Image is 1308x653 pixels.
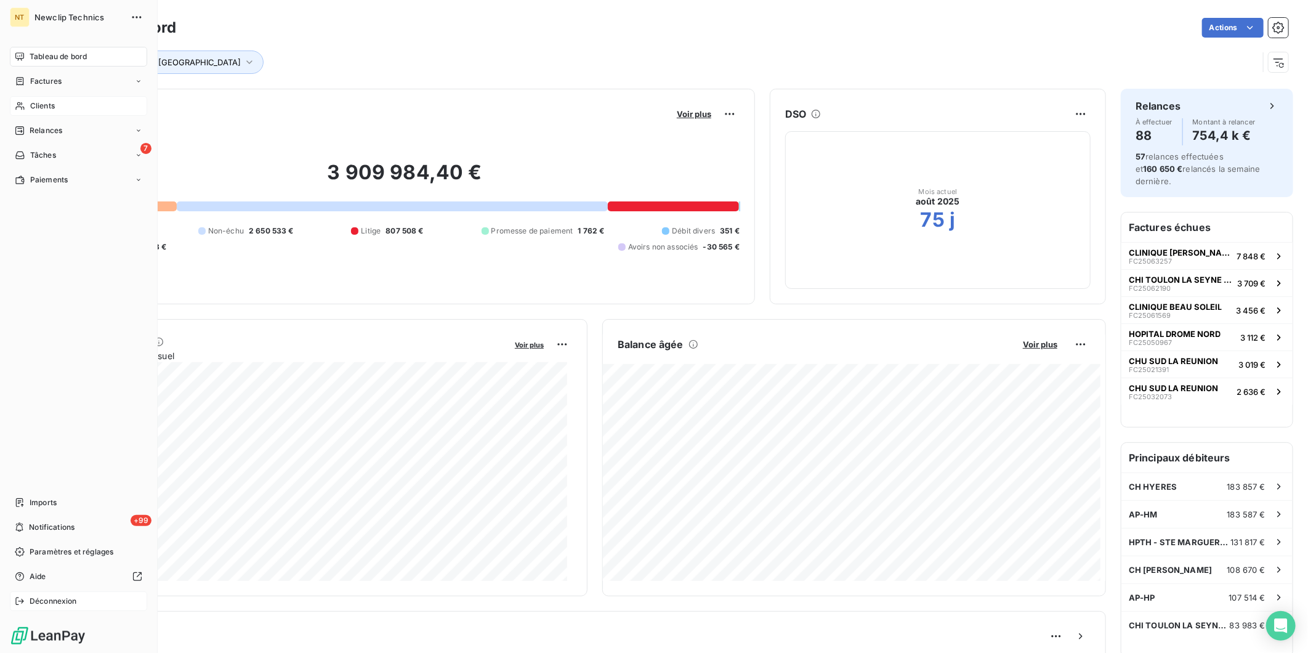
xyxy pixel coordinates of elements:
button: CHU SUD LA REUNIONFC250213913 019 € [1121,351,1293,378]
a: 7Tâches [10,145,147,165]
span: CHI TOULON LA SEYNE SUR MER [1129,275,1232,285]
span: Mois actuel [919,188,958,195]
span: Voir plus [677,109,711,119]
span: relances effectuées et relancés la semaine dernière. [1136,152,1261,186]
span: +99 [131,515,151,526]
span: 107 514 € [1229,593,1266,602]
span: 183 857 € [1227,482,1266,492]
span: Factures [30,76,62,87]
span: HPTH - STE MARGUERITE (83) - NE PLU [1129,537,1231,547]
h6: DSO [785,107,806,121]
span: À effectuer [1136,118,1173,126]
span: Tableau de bord [30,51,87,62]
span: 108 670 € [1227,565,1266,575]
h6: Principaux débiteurs [1121,443,1293,473]
span: 183 587 € [1227,509,1266,519]
span: CLINIQUE BEAU SOLEIL [1129,302,1222,312]
span: Voir plus [1023,339,1057,349]
div: Open Intercom Messenger [1266,611,1296,641]
h6: Relances [1136,99,1181,113]
span: Montant à relancer [1193,118,1256,126]
span: CHU SUD LA REUNION [1129,383,1218,393]
span: 3 112 € [1240,333,1266,343]
button: HOPITAL DROME NORDFC250509673 112 € [1121,323,1293,351]
span: HOPITAL DROME NORD [1129,329,1221,339]
a: Clients [10,96,147,116]
span: Newclip Technics [34,12,123,22]
span: 83 983 € [1230,620,1266,630]
a: Tableau de bord [10,47,147,67]
span: CH [PERSON_NAME] [1129,565,1212,575]
span: FC25032073 [1129,393,1172,400]
a: Relances [10,121,147,140]
button: Actions [1202,18,1264,38]
span: Voir plus [515,341,544,349]
span: Chiffre d'affaires mensuel [70,349,506,362]
span: Paramètres et réglages [30,546,113,558]
span: CHI TOULON LA SEYNE SUR MER [1129,620,1230,630]
span: AP-HM [1129,509,1158,519]
span: Tags : [GEOGRAPHIC_DATA] [133,57,241,67]
span: 807 508 € [386,225,423,237]
span: CH HYERES [1129,482,1177,492]
span: 7 [140,143,151,154]
h2: j [950,208,955,232]
div: NT [10,7,30,27]
h4: 754,4 k € [1193,126,1256,145]
span: FC25050967 [1129,339,1172,346]
span: 131 817 € [1231,537,1266,547]
span: Paiements [30,174,68,185]
span: FC25061569 [1129,312,1171,319]
span: 7 848 € [1237,251,1266,261]
span: 2 636 € [1237,387,1266,397]
span: Non-échu [208,225,244,237]
button: Voir plus [1019,339,1061,350]
span: Promesse de paiement [491,225,573,237]
button: CLINIQUE BEAU SOLEILFC250615693 456 € [1121,296,1293,323]
button: CHI TOULON LA SEYNE SUR MERFC250621903 709 € [1121,269,1293,296]
span: 57 [1136,152,1145,161]
span: Imports [30,497,57,508]
span: Déconnexion [30,596,77,607]
a: Paramètres et réglages [10,542,147,562]
button: Voir plus [673,108,715,120]
h2: 75 [921,208,945,232]
span: 351 € [720,225,740,237]
span: Litige [361,225,381,237]
span: FC25063257 [1129,258,1172,265]
span: 3 709 € [1237,278,1266,288]
span: Clients [30,100,55,112]
a: Factures [10,71,147,91]
h4: 88 [1136,126,1173,145]
button: Voir plus [511,339,547,350]
span: CLINIQUE [PERSON_NAME] [1129,248,1232,258]
span: 1 762 € [578,225,605,237]
span: Relances [30,125,62,136]
h6: Balance âgée [618,337,684,352]
span: Tâches [30,150,56,161]
span: Débit divers [672,225,715,237]
span: 3 456 € [1236,306,1266,315]
span: FC25062190 [1129,285,1171,292]
span: 3 019 € [1238,360,1266,370]
span: -30 565 € [703,241,740,253]
button: Tags : [GEOGRAPHIC_DATA] [115,51,264,74]
button: CLINIQUE [PERSON_NAME]FC250632577 848 € [1121,242,1293,269]
span: FC25021391 [1129,366,1169,373]
span: Avoirs non associés [628,241,698,253]
img: Logo LeanPay [10,626,86,646]
span: Aide [30,571,46,582]
span: AP-HP [1129,593,1155,602]
span: CHU SUD LA REUNION [1129,356,1218,366]
a: Imports [10,493,147,513]
span: 2 650 533 € [249,225,294,237]
h2: 3 909 984,40 € [70,160,740,197]
h6: Factures échues [1121,213,1293,242]
a: Aide [10,567,147,586]
span: Notifications [29,522,75,533]
span: 160 650 € [1143,164,1182,174]
span: août 2025 [916,195,959,208]
a: Paiements [10,170,147,190]
button: CHU SUD LA REUNIONFC250320732 636 € [1121,378,1293,405]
